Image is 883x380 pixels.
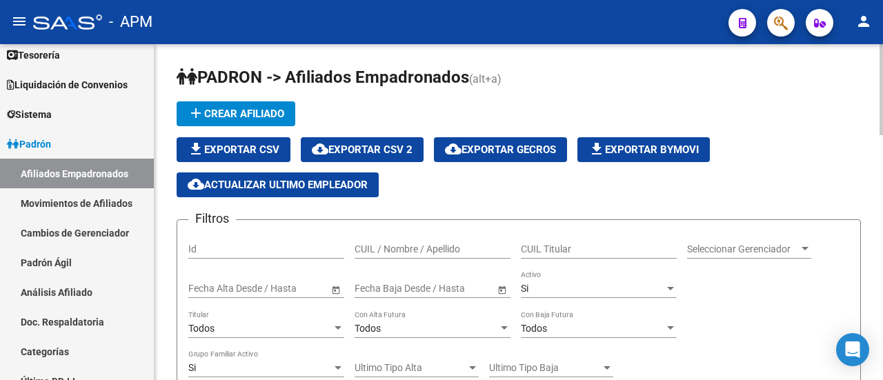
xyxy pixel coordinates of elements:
span: Exportar CSV 2 [312,143,413,156]
button: Open calendar [495,282,509,297]
span: Todos [521,323,547,334]
div: Open Intercom Messenger [836,333,869,366]
button: Actualizar ultimo Empleador [177,172,379,197]
mat-icon: cloud_download [188,176,204,192]
span: Tesorería [7,48,60,63]
button: Open calendar [328,282,343,297]
span: (alt+a) [469,72,502,86]
span: Seleccionar Gerenciador [687,243,799,255]
span: Crear Afiliado [188,108,284,120]
span: Si [521,283,528,294]
button: Exportar CSV [177,137,290,162]
mat-icon: menu [11,13,28,30]
input: Start date [188,283,231,294]
span: Exportar CSV [188,143,279,156]
button: Exportar GECROS [434,137,567,162]
h3: Filtros [188,209,236,228]
mat-icon: file_download [588,141,605,157]
mat-icon: cloud_download [312,141,328,157]
mat-icon: add [188,105,204,121]
span: Todos [188,323,215,334]
span: Si [188,362,196,373]
button: Exportar CSV 2 [301,137,424,162]
button: Crear Afiliado [177,101,295,126]
span: Padrón [7,137,51,152]
span: Exportar GECROS [445,143,556,156]
span: - APM [109,7,152,37]
span: Exportar Bymovi [588,143,699,156]
span: Ultimo Tipo Alta [355,362,466,374]
span: Liquidación de Convenios [7,77,128,92]
input: End date [243,283,310,294]
mat-icon: file_download [188,141,204,157]
input: Start date [355,283,397,294]
span: Ultimo Tipo Baja [489,362,601,374]
mat-icon: person [855,13,872,30]
span: Actualizar ultimo Empleador [188,179,368,191]
span: PADRON -> Afiliados Empadronados [177,68,469,87]
button: Exportar Bymovi [577,137,710,162]
span: Todos [355,323,381,334]
input: End date [409,283,477,294]
mat-icon: cloud_download [445,141,462,157]
span: Sistema [7,107,52,122]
